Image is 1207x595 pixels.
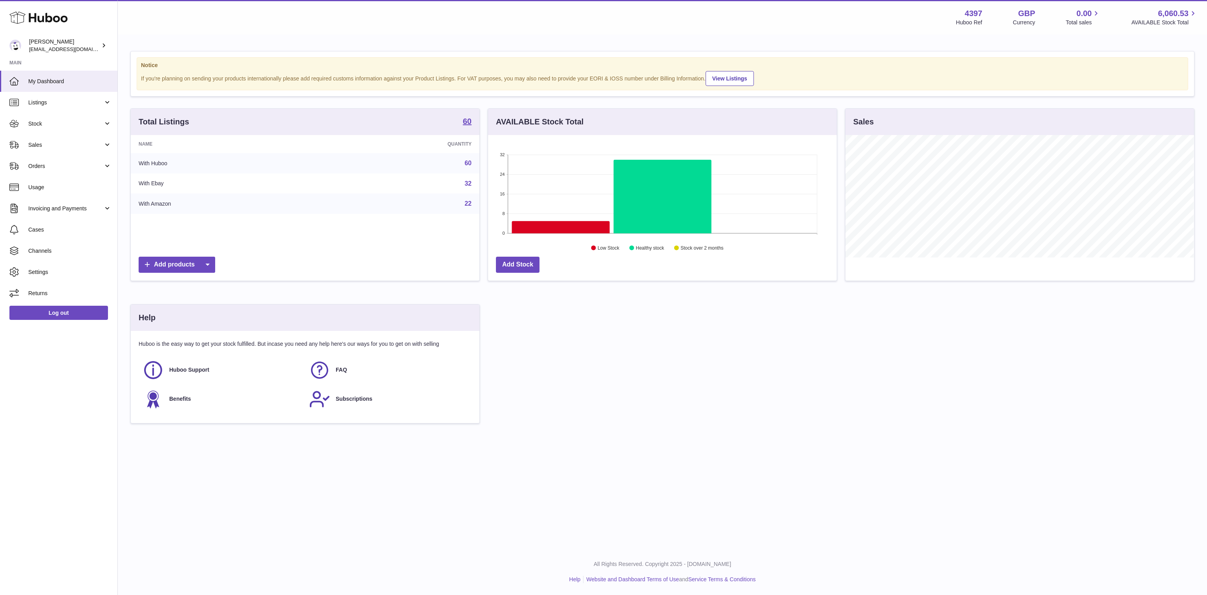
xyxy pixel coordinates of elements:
td: With Huboo [131,153,322,173]
a: Service Terms & Conditions [688,576,756,582]
a: Subscriptions [309,389,468,410]
span: Subscriptions [336,395,372,403]
p: All Rights Reserved. Copyright 2025 - [DOMAIN_NAME] [124,560,1201,568]
a: Benefits [143,389,301,410]
strong: 60 [463,117,472,125]
span: Huboo Support [169,366,209,374]
th: Name [131,135,322,153]
span: Stock [28,120,103,128]
span: Orders [28,162,103,170]
text: 8 [502,211,505,216]
a: FAQ [309,360,468,381]
span: Channels [28,247,112,255]
a: View Listings [706,71,754,86]
span: Listings [28,99,103,106]
div: [PERSON_NAME] [29,38,100,53]
a: 32 [465,180,472,187]
td: With Ebay [131,173,322,194]
a: Help [569,576,581,582]
text: Stock over 2 months [680,245,723,251]
span: Returns [28,290,112,297]
strong: Notice [141,62,1184,69]
span: 6,060.53 [1158,8,1189,19]
text: 0 [502,231,505,235]
text: 32 [500,152,505,157]
li: and [583,576,755,583]
span: Sales [28,141,103,149]
a: 6,060.53 AVAILABLE Stock Total [1131,8,1198,26]
a: Website and Dashboard Terms of Use [586,576,679,582]
span: FAQ [336,366,347,374]
div: Currency [1013,19,1035,26]
text: Low Stock [598,245,620,251]
h3: Sales [853,117,874,127]
a: 22 [465,200,472,207]
td: With Amazon [131,193,322,214]
a: Huboo Support [143,360,301,381]
span: Usage [28,184,112,191]
span: Cases [28,226,112,234]
a: 0.00 Total sales [1066,8,1101,26]
div: If you're planning on sending your products internationally please add required customs informati... [141,70,1184,86]
text: Healthy stock [636,245,664,251]
span: Benefits [169,395,191,403]
a: 60 [463,117,472,127]
a: Add Stock [496,257,539,273]
span: [EMAIL_ADDRESS][DOMAIN_NAME] [29,46,115,52]
span: Invoicing and Payments [28,205,103,212]
text: 16 [500,192,505,196]
span: My Dashboard [28,78,112,85]
strong: GBP [1018,8,1035,19]
a: 60 [465,160,472,166]
h3: Help [139,312,155,323]
h3: Total Listings [139,117,189,127]
span: AVAILABLE Stock Total [1131,19,1198,26]
span: Settings [28,268,112,276]
p: Huboo is the easy way to get your stock fulfilled. But incase you need any help here's our ways f... [139,340,472,348]
th: Quantity [322,135,479,153]
div: Huboo Ref [956,19,982,26]
a: Log out [9,306,108,320]
text: 24 [500,172,505,177]
strong: 4397 [965,8,982,19]
h3: AVAILABLE Stock Total [496,117,583,127]
span: 0.00 [1077,8,1092,19]
a: Add products [139,257,215,273]
span: Total sales [1066,19,1101,26]
img: drumnnbass@gmail.com [9,40,21,51]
